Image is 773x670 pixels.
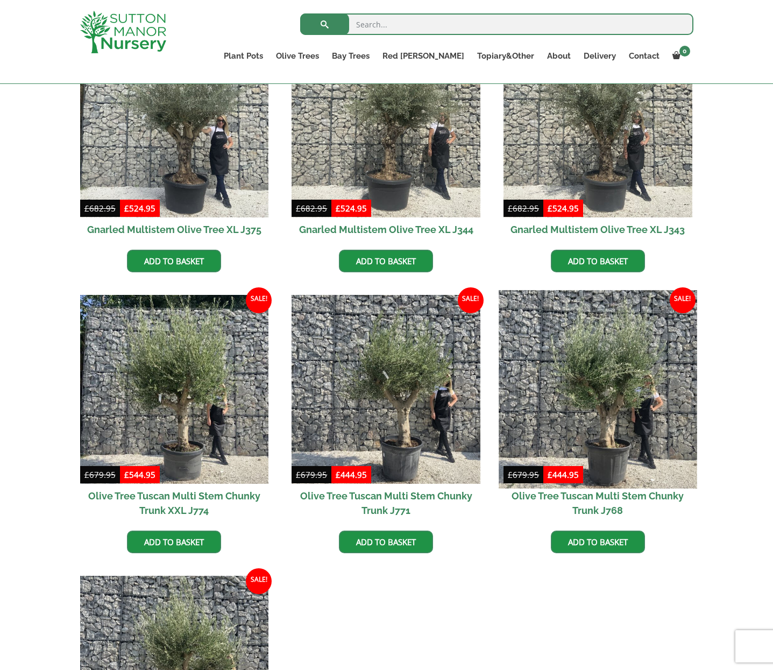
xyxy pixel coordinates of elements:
[577,48,622,64] a: Delivery
[548,469,552,480] span: £
[296,203,301,214] span: £
[548,203,552,214] span: £
[508,203,513,214] span: £
[246,287,272,313] span: Sale!
[292,295,480,523] a: Sale! Olive Tree Tuscan Multi Stem Chunky Trunk J771
[458,287,484,313] span: Sale!
[84,469,116,480] bdi: 679.95
[670,287,696,313] span: Sale!
[80,29,269,242] a: Sale! Gnarled Multistem Olive Tree XL J375
[124,469,155,480] bdi: 544.95
[300,13,693,35] input: Search...
[503,484,692,523] h2: Olive Tree Tuscan Multi Stem Chunky Trunk J768
[124,203,129,214] span: £
[124,469,129,480] span: £
[508,469,539,480] bdi: 679.95
[471,48,541,64] a: Topiary&Other
[666,48,693,64] a: 0
[296,469,327,480] bdi: 679.95
[541,48,577,64] a: About
[292,295,480,484] img: Olive Tree Tuscan Multi Stem Chunky Trunk J771
[292,29,480,242] a: Sale! Gnarled Multistem Olive Tree XL J344
[622,48,666,64] a: Contact
[127,531,221,553] a: Add to basket: “Olive Tree Tuscan Multi Stem Chunky Trunk XXL J774”
[551,531,645,553] a: Add to basket: “Olive Tree Tuscan Multi Stem Chunky Trunk J768”
[503,217,692,242] h2: Gnarled Multistem Olive Tree XL J343
[336,469,367,480] bdi: 444.95
[296,469,301,480] span: £
[339,250,433,272] a: Add to basket: “Gnarled Multistem Olive Tree XL J344”
[80,11,166,53] img: logo
[296,203,327,214] bdi: 682.95
[503,29,692,242] a: Sale! Gnarled Multistem Olive Tree XL J343
[80,295,269,484] img: Olive Tree Tuscan Multi Stem Chunky Trunk XXL J774
[80,295,269,523] a: Sale! Olive Tree Tuscan Multi Stem Chunky Trunk XXL J774
[292,217,480,242] h2: Gnarled Multistem Olive Tree XL J344
[80,29,269,218] img: Gnarled Multistem Olive Tree XL J375
[127,250,221,272] a: Add to basket: “Gnarled Multistem Olive Tree XL J375”
[292,484,480,523] h2: Olive Tree Tuscan Multi Stem Chunky Trunk J771
[336,469,341,480] span: £
[499,291,697,489] img: Olive Tree Tuscan Multi Stem Chunky Trunk J768
[325,48,376,64] a: Bay Trees
[679,46,690,57] span: 0
[246,568,272,594] span: Sale!
[80,217,269,242] h2: Gnarled Multistem Olive Tree XL J375
[503,295,692,523] a: Sale! Olive Tree Tuscan Multi Stem Chunky Trunk J768
[548,203,579,214] bdi: 524.95
[124,203,155,214] bdi: 524.95
[84,203,116,214] bdi: 682.95
[80,484,269,523] h2: Olive Tree Tuscan Multi Stem Chunky Trunk XXL J774
[84,203,89,214] span: £
[548,469,579,480] bdi: 444.95
[336,203,341,214] span: £
[217,48,270,64] a: Plant Pots
[508,469,513,480] span: £
[503,29,692,218] img: Gnarled Multistem Olive Tree XL J343
[339,531,433,553] a: Add to basket: “Olive Tree Tuscan Multi Stem Chunky Trunk J771”
[508,203,539,214] bdi: 682.95
[551,250,645,272] a: Add to basket: “Gnarled Multistem Olive Tree XL J343”
[376,48,471,64] a: Red [PERSON_NAME]
[84,469,89,480] span: £
[292,29,480,218] img: Gnarled Multistem Olive Tree XL J344
[336,203,367,214] bdi: 524.95
[270,48,325,64] a: Olive Trees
